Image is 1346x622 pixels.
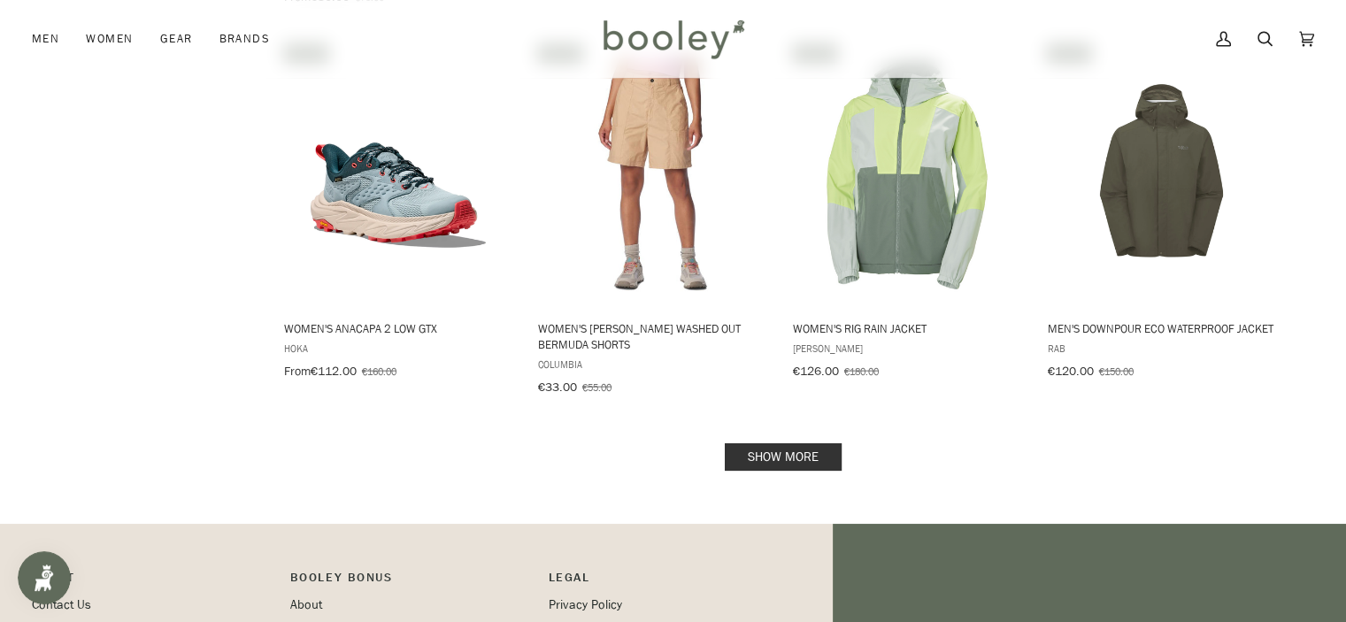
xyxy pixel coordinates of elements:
img: Helly Hansen Women's Rig Rain Jacket Grey Cactus - Booley Galway [790,58,1025,292]
div: Pagination [284,449,1283,465]
a: Women's Anacapa 2 Low GTX [281,42,516,385]
img: Booley [596,13,750,65]
a: Contact Us [32,596,91,613]
span: €180.00 [844,364,879,379]
span: Women [86,30,133,48]
img: Columbia Women's Holly Hideaway Washed Out Bermuda Shorts Canoe - Booley Galway [535,58,770,292]
span: €126.00 [793,363,839,380]
p: Booley Bonus [290,568,531,595]
span: €112.00 [311,363,357,380]
span: Men's Downpour Eco Waterproof Jacket [1047,320,1276,336]
span: Columbia [538,357,767,372]
a: Men's Downpour Eco Waterproof Jacket [1044,42,1279,385]
iframe: Button to open loyalty program pop-up [18,551,71,604]
span: €150.00 [1098,364,1133,379]
a: Show more [725,443,842,471]
a: Women's Holly Hideaway Washed Out Bermuda Shorts [535,42,770,401]
span: Gear [160,30,193,48]
span: €160.00 [362,364,396,379]
span: €120.00 [1047,363,1093,380]
span: Brands [219,30,270,48]
p: Pipeline_Footer Sub [549,568,789,595]
span: Women's [PERSON_NAME] Washed Out Bermuda Shorts [538,320,767,352]
span: Women's Rig Rain Jacket [793,320,1022,336]
span: Rab [1047,341,1276,356]
a: Women's Rig Rain Jacket [790,42,1025,385]
span: [PERSON_NAME] [793,341,1022,356]
a: About [290,596,322,613]
span: Men [32,30,59,48]
p: Pipeline_Footer Main [32,568,273,595]
span: Women's Anacapa 2 Low GTX [284,320,513,336]
img: Hoka Women's Anacapa 2 Low GTX Druzy / Dawn Light - Booley Galway [281,58,516,292]
a: Privacy Policy [549,596,622,613]
span: €55.00 [582,380,611,395]
span: Hoka [284,341,513,356]
span: From [284,363,311,380]
span: €33.00 [538,379,577,395]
